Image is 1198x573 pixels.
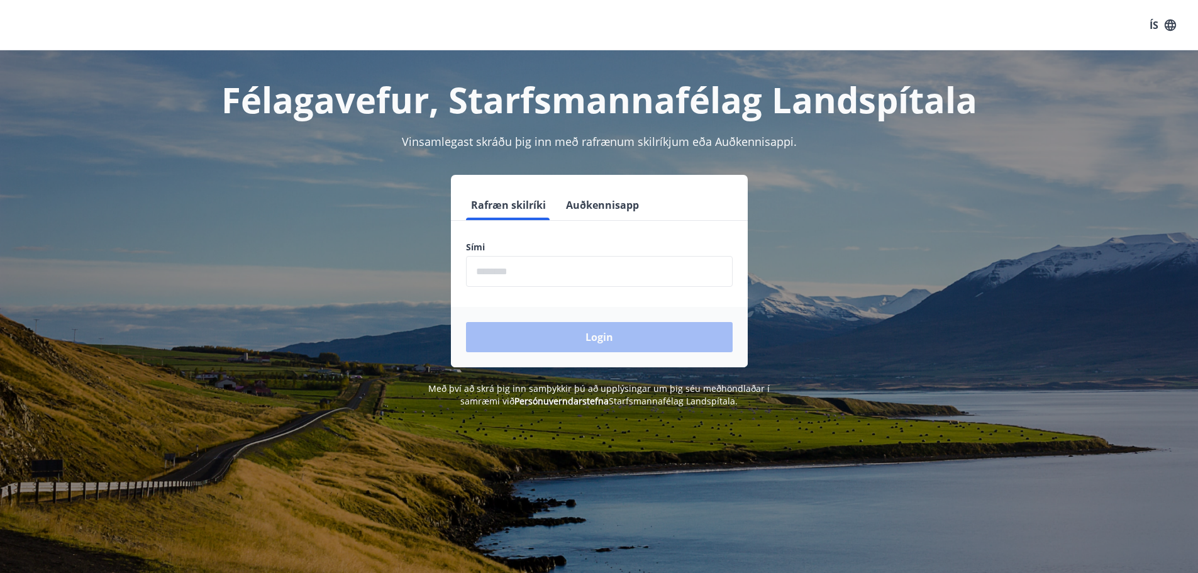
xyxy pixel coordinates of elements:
a: Persónuverndarstefna [514,395,609,407]
span: Vinsamlegast skráðu þig inn með rafrænum skilríkjum eða Auðkennisappi. [402,134,797,149]
span: Með því að skrá þig inn samþykkir þú að upplýsingar um þig séu meðhöndlaðar í samræmi við Starfsm... [428,382,770,407]
h1: Félagavefur, Starfsmannafélag Landspítala [162,75,1037,123]
label: Sími [466,241,733,253]
button: Auðkennisapp [561,190,644,220]
button: Rafræn skilríki [466,190,551,220]
button: ÍS [1143,14,1183,36]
